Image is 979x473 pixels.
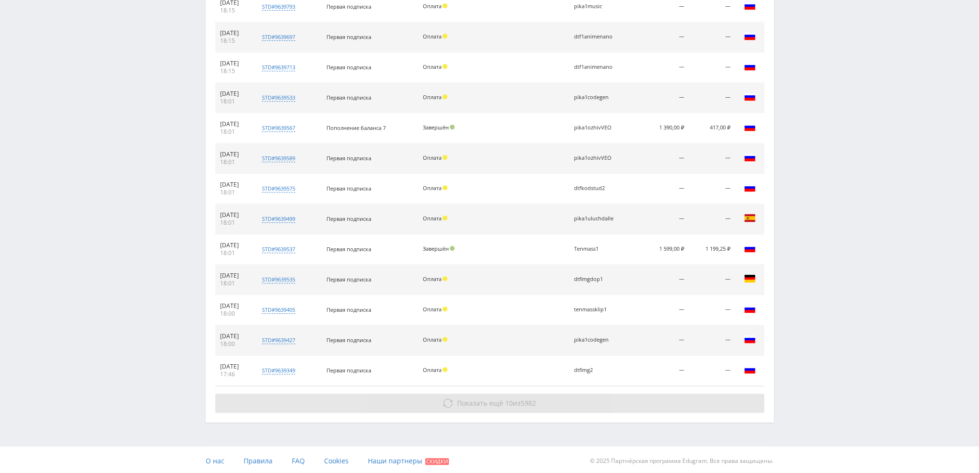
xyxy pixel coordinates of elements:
[689,356,735,386] td: —
[443,34,447,38] span: Холд
[220,272,248,280] div: [DATE]
[443,3,447,8] span: Холд
[425,458,449,465] span: Скидки
[689,204,735,234] td: —
[326,367,371,374] span: Первая подписка
[574,3,617,10] div: pika1music
[262,336,295,344] div: std#9639427
[220,158,248,166] div: 18:01
[220,37,248,45] div: 18:15
[640,325,689,356] td: —
[262,276,295,283] div: std#9639535
[422,124,448,131] span: Завершён
[262,64,295,71] div: std#9639713
[422,33,441,40] span: Оплата
[457,398,503,408] span: Показать ещё
[220,181,248,189] div: [DATE]
[443,276,447,281] span: Холд
[574,185,617,192] div: dtfkodstud2
[220,90,248,98] div: [DATE]
[422,154,441,161] span: Оплата
[640,234,689,265] td: 1 599,00 ₽
[574,34,617,40] div: dtf1animenano
[326,185,371,192] span: Первая подписка
[744,273,756,284] img: deu.png
[220,151,248,158] div: [DATE]
[244,456,273,465] span: Правила
[326,276,371,283] span: Первая подписка
[262,124,295,132] div: std#9639567
[574,125,617,131] div: pika1ozhivVEO
[262,306,295,314] div: std#9639405
[206,456,224,465] span: О нас
[574,155,617,161] div: pika1ozhivVEO
[574,367,617,373] div: dtfimg2
[220,219,248,227] div: 18:01
[422,275,441,282] span: Оплата
[220,67,248,75] div: 18:15
[640,204,689,234] td: —
[220,211,248,219] div: [DATE]
[744,333,756,345] img: rus.png
[574,337,617,343] div: pika1codegen
[689,295,735,325] td: —
[574,64,617,70] div: dtf1animenano
[220,371,248,378] div: 17:46
[326,33,371,40] span: Первая подписка
[640,143,689,174] td: —
[521,398,536,408] span: 5982
[574,307,617,313] div: tenmassklip1
[744,61,756,72] img: rus.png
[368,456,422,465] span: Наши партнеры
[443,64,447,69] span: Холд
[220,242,248,249] div: [DATE]
[324,456,349,465] span: Cookies
[422,184,441,192] span: Оплата
[220,7,248,14] div: 18:15
[640,52,689,83] td: —
[422,306,441,313] span: Оплата
[262,33,295,41] div: std#9639697
[422,336,441,343] span: Оплата
[220,98,248,105] div: 18:01
[262,367,295,374] div: std#9639349
[220,363,248,371] div: [DATE]
[744,182,756,193] img: rus.png
[220,120,248,128] div: [DATE]
[262,94,295,102] div: std#9639533
[443,367,447,372] span: Холд
[689,113,735,143] td: 417,00 ₽
[326,3,371,10] span: Первая подписка
[220,332,248,340] div: [DATE]
[574,94,617,101] div: pika1codegen
[326,154,371,162] span: Первая подписка
[689,234,735,265] td: 1 199,25 ₽
[640,83,689,113] td: —
[326,336,371,344] span: Первая подписка
[326,306,371,313] span: Первая подписка
[443,307,447,311] span: Холд
[422,63,441,70] span: Оплата
[422,245,448,252] span: Завершён
[689,325,735,356] td: —
[450,125,455,129] span: Подтвержден
[220,310,248,318] div: 18:00
[215,394,764,413] button: Показать ещё 10из5982
[262,3,295,11] div: std#9639793
[220,60,248,67] div: [DATE]
[326,215,371,222] span: Первая подписка
[689,143,735,174] td: —
[262,245,295,253] div: std#9639537
[744,30,756,42] img: rus.png
[443,216,447,220] span: Холд
[422,93,441,101] span: Оплата
[640,113,689,143] td: 1 390,00 ₽
[744,91,756,102] img: rus.png
[220,280,248,287] div: 18:01
[744,152,756,163] img: rus.png
[326,94,371,101] span: Первая подписка
[262,215,295,223] div: std#9639499
[744,121,756,133] img: rus.png
[744,212,756,224] img: esp.png
[574,276,617,282] div: dtfimgdop1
